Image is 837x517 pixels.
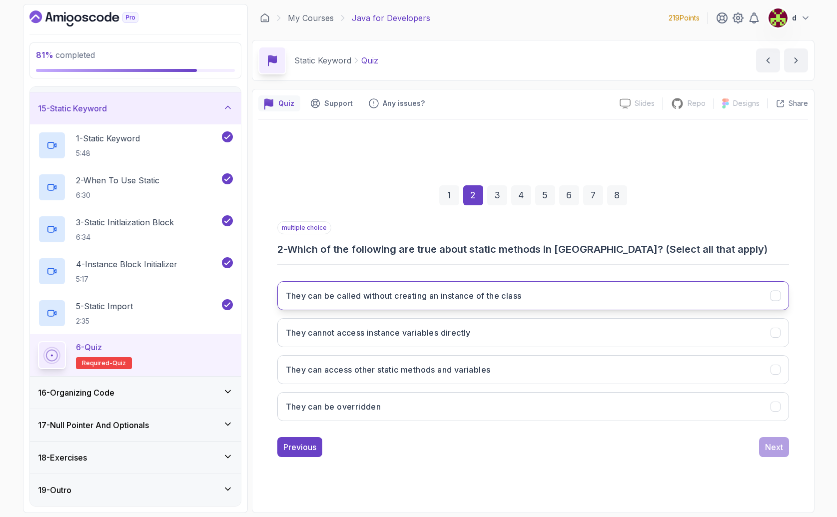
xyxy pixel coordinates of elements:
[76,216,174,228] p: 3 - Static Initlaization Block
[784,48,808,72] button: next content
[76,232,174,242] p: 6:34
[30,442,241,474] button: 18-Exercises
[288,12,334,24] a: My Courses
[769,8,788,27] img: user profile image
[286,401,381,413] h3: They can be overridden
[38,257,233,285] button: 4-Instance Block Initializer5:17
[304,95,359,111] button: Support button
[258,95,300,111] button: quiz button
[30,92,241,124] button: 15-Static Keyword
[76,300,133,312] p: 5 - Static Import
[76,132,140,144] p: 1 - Static Keyword
[535,185,555,205] div: 5
[559,185,579,205] div: 6
[789,98,808,108] p: Share
[278,98,294,108] p: Quiz
[352,12,430,24] p: Java for Developers
[76,174,159,186] p: 2 - When To Use Static
[439,185,459,205] div: 1
[277,318,789,347] button: They cannot access instance variables directly
[324,98,353,108] p: Support
[487,185,507,205] div: 3
[38,215,233,243] button: 3-Static Initlaization Block6:34
[383,98,425,108] p: Any issues?
[294,54,351,66] p: Static Keyword
[756,48,780,72] button: previous content
[30,409,241,441] button: 17-Null Pointer And Optionals
[765,441,783,453] div: Next
[36,50,53,60] span: 81 %
[29,10,161,26] a: Dashboard
[511,185,531,205] div: 4
[277,242,789,256] h3: 2 - Which of the following are true about static methods in [GEOGRAPHIC_DATA]? (Select all that a...
[768,98,808,108] button: Share
[38,452,87,464] h3: 18 - Exercises
[363,95,431,111] button: Feedback button
[38,299,233,327] button: 5-Static Import2:35
[76,274,177,284] p: 5:17
[38,484,71,496] h3: 19 - Outro
[361,54,378,66] p: Quiz
[283,441,316,453] div: Previous
[76,316,133,326] p: 2:35
[30,474,241,506] button: 19-Outro
[759,437,789,457] button: Next
[277,392,789,421] button: They can be overridden
[30,377,241,409] button: 16-Organizing Code
[38,131,233,159] button: 1-Static Keyword5:48
[38,419,149,431] h3: 17 - Null Pointer And Optionals
[286,364,491,376] h3: They can access other static methods and variables
[733,98,760,108] p: Designs
[277,221,331,234] p: multiple choice
[768,8,811,28] button: user profile imaged
[277,281,789,310] button: They can be called without creating an instance of the class
[286,327,471,339] h3: They cannot access instance variables directly
[36,50,95,60] span: completed
[76,341,102,353] p: 6 - Quiz
[38,102,107,114] h3: 15 - Static Keyword
[38,341,233,369] button: 6-QuizRequired-quiz
[669,13,700,23] p: 219 Points
[76,148,140,158] p: 5:48
[38,387,114,399] h3: 16 - Organizing Code
[463,185,483,205] div: 2
[635,98,655,108] p: Slides
[583,185,603,205] div: 7
[82,359,112,367] span: Required-
[260,13,270,23] a: Dashboard
[76,190,159,200] p: 6:30
[112,359,126,367] span: quiz
[277,355,789,384] button: They can access other static methods and variables
[792,13,797,23] p: d
[286,290,522,302] h3: They can be called without creating an instance of the class
[688,98,706,108] p: Repo
[38,173,233,201] button: 2-When To Use Static6:30
[76,258,177,270] p: 4 - Instance Block Initializer
[277,437,322,457] button: Previous
[607,185,627,205] div: 8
